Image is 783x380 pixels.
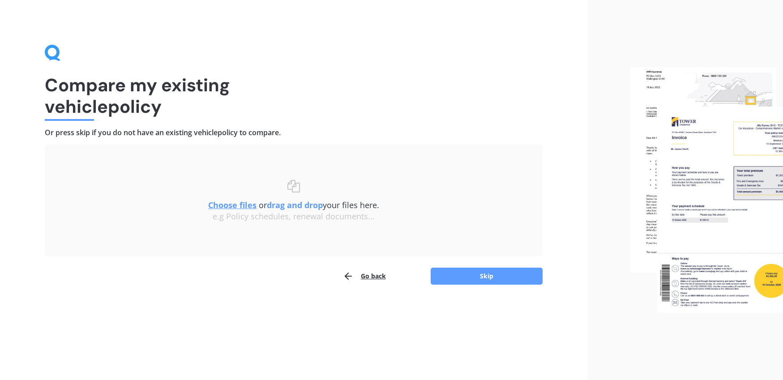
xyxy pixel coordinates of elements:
[208,200,379,210] span: or your files here.
[343,267,386,285] button: Go back
[45,128,543,137] h4: Or press skip if you do not have an existing vehicle policy to compare.
[630,67,783,313] img: files.webp
[208,200,257,210] u: Choose files
[431,268,543,285] button: Skip
[63,212,525,222] div: e.g Policy schedules, renewal documents...
[45,74,543,117] h1: Compare my existing vehicle policy
[267,200,323,210] b: drag and drop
